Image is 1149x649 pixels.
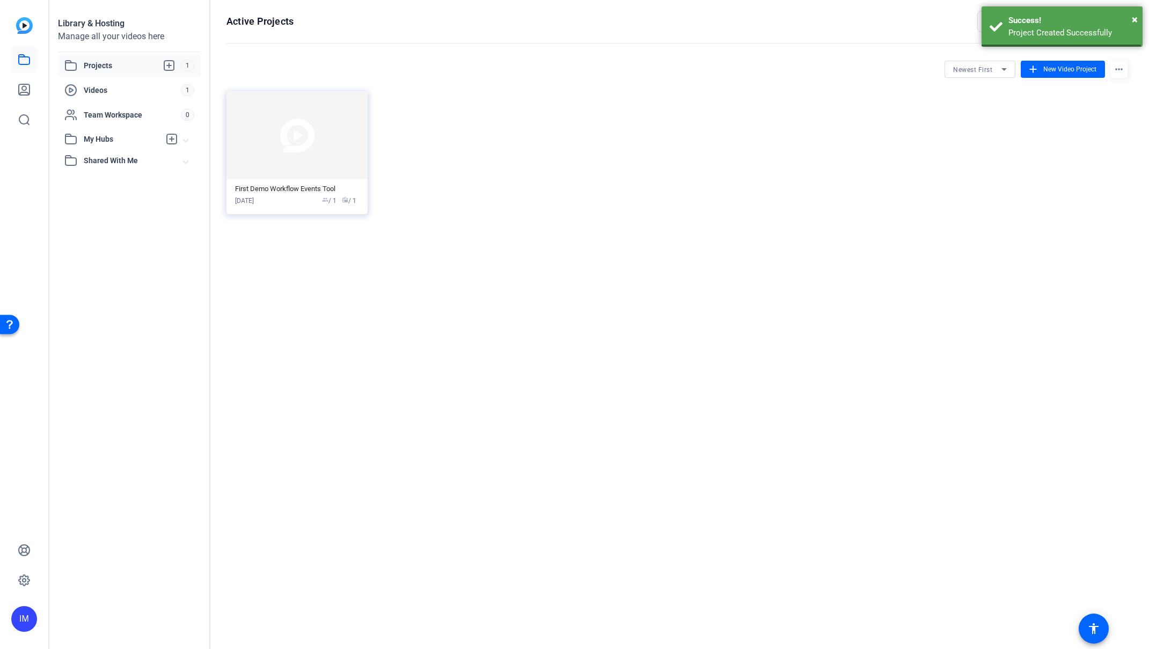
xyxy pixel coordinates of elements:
span: New Video Project [1043,64,1096,74]
mat-icon: more_horiz [1110,61,1128,78]
img: blue-gradient.svg [16,17,33,34]
button: Close [1132,11,1138,27]
span: / 1 [342,196,356,206]
span: Shared With Me [84,155,184,166]
span: 1 [181,60,194,71]
div: Success! [1008,14,1135,27]
div: Project Created Successfully [1008,27,1135,39]
div: Library & Hosting [58,17,201,30]
span: Videos [84,85,181,96]
div: [DATE] [235,196,254,206]
div: First Demo Workflow Events Tool [235,185,359,193]
span: 1 [181,84,194,96]
span: Team Workspace [84,110,181,120]
span: Projects [84,59,181,72]
span: × [1132,13,1138,26]
span: group [322,196,328,203]
span: radio [342,196,348,203]
span: My Hubs [84,134,160,145]
span: Newest First [953,66,992,74]
img: Project thumbnail [226,91,368,179]
span: / 1 [322,196,336,206]
div: Manage all your videos here [58,30,201,43]
h1: Active Projects [226,15,294,28]
div: IM [11,606,37,632]
mat-icon: accessibility [1087,622,1100,635]
span: 0 [181,109,194,121]
mat-icon: add [1027,63,1039,75]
